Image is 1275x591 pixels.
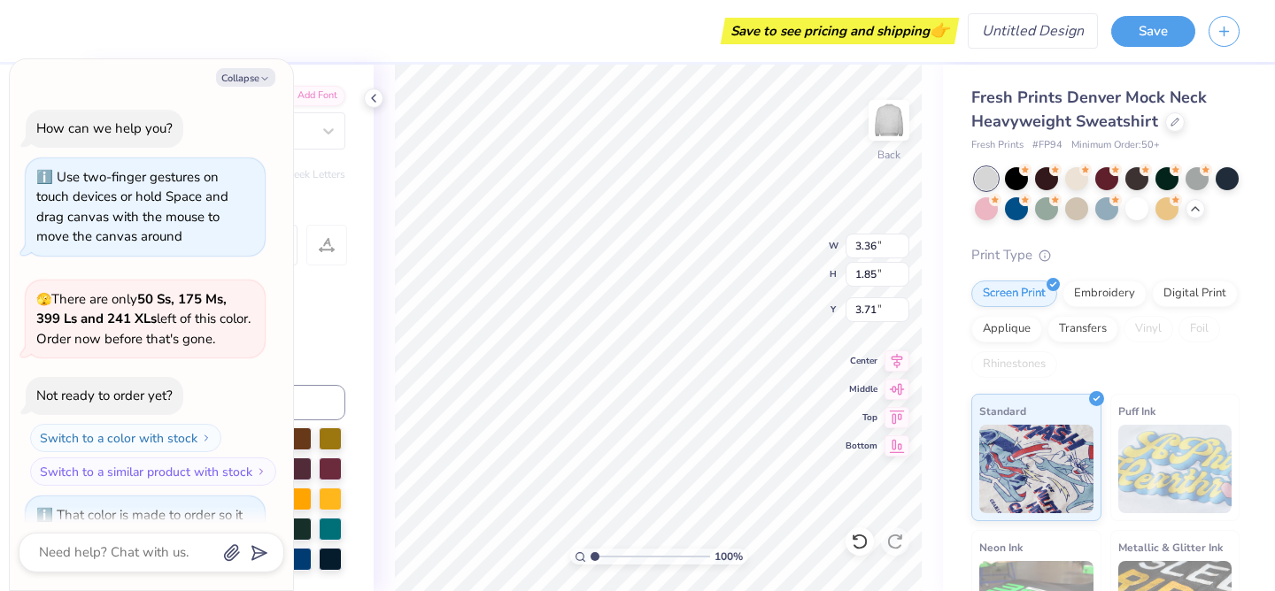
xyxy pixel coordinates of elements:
span: Minimum Order: 50 + [1071,138,1160,153]
img: Puff Ink [1118,425,1232,513]
div: Foil [1178,316,1220,342]
span: Neon Ink [979,538,1023,556]
span: Center [846,355,877,367]
span: 🫣 [36,291,51,308]
div: Rhinestones [971,351,1057,378]
span: Middle [846,383,877,395]
span: Fresh Prints [971,138,1024,153]
div: That color is made to order so it takes longer to ship. [36,506,243,544]
button: Switch to a similar product with stock [30,457,276,486]
span: Top [846,411,877,424]
span: 100 % [715,549,743,564]
div: Back [877,147,900,163]
div: Transfers [1047,316,1118,342]
div: Use two-finger gestures on touch devices or hold Space and drag canvas with the mouse to move the... [36,168,228,246]
div: Print Type [971,245,1240,265]
img: Switch to a similar product with stock [256,466,267,477]
img: Switch to a color with stock [201,433,212,443]
span: Bottom [846,440,877,452]
div: Embroidery [1062,280,1147,307]
button: Switch to a color with stock [30,424,221,452]
div: How can we help you? [36,119,173,137]
div: Save to see pricing and shipping [725,18,954,44]
span: 👉 [930,19,949,41]
span: Puff Ink [1118,402,1155,420]
span: There are only left of this color. Order now before that's gone. [36,290,251,348]
div: Applique [971,316,1042,342]
button: Save [1111,16,1195,47]
button: Collapse [216,68,275,87]
div: Digital Print [1152,280,1238,307]
div: Screen Print [971,280,1057,307]
div: Vinyl [1124,316,1173,342]
span: Fresh Prints Denver Mock Neck Heavyweight Sweatshirt [971,87,1207,132]
span: Standard [979,402,1026,420]
img: Back [871,103,907,138]
input: Untitled Design [968,13,1098,49]
div: Not ready to order yet? [36,387,173,404]
span: Metallic & Glitter Ink [1118,538,1223,556]
img: Standard [979,425,1093,513]
span: # FP94 [1032,138,1062,153]
div: Add Font [275,86,345,106]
